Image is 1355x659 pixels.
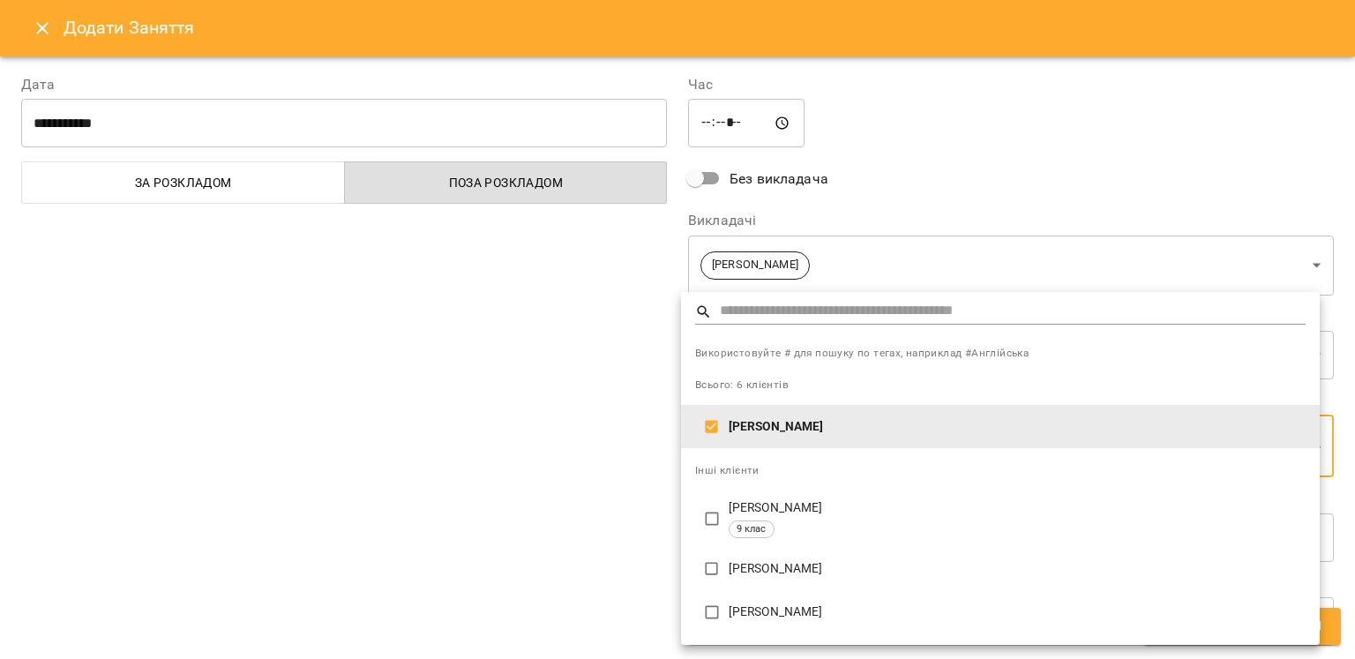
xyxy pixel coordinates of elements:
[729,603,1306,621] p: [PERSON_NAME]
[730,522,774,537] span: 9 клас
[729,560,1306,578] p: [PERSON_NAME]
[729,499,1306,517] p: [PERSON_NAME]
[695,378,789,391] span: Всього: 6 клієнтів
[729,418,1306,436] p: [PERSON_NAME]
[695,464,760,476] span: Інші клієнти
[695,345,1306,363] span: Використовуйте # для пошуку по тегах, наприклад #Англійська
